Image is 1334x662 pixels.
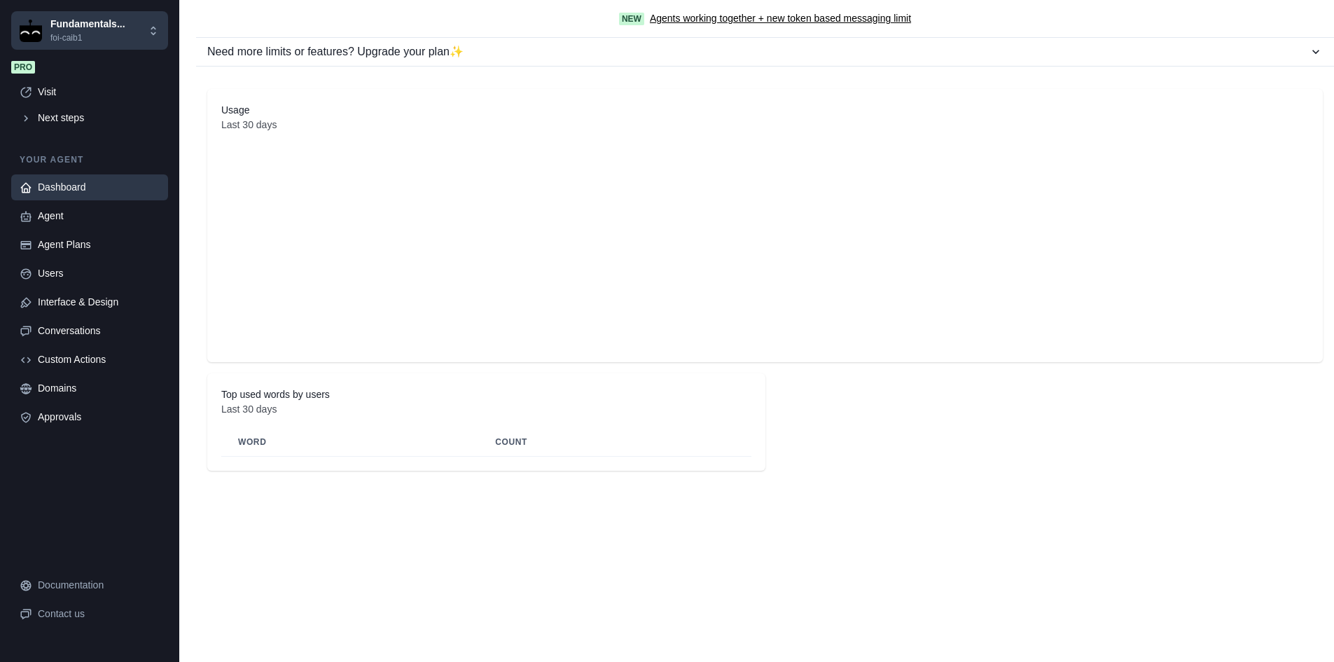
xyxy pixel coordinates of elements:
[38,209,160,223] div: Agent
[38,266,160,281] div: Users
[207,43,1309,60] div: Need more limits or features? Upgrade your plan ✨
[38,85,160,99] div: Visit
[38,352,160,367] div: Custom Actions
[619,13,644,25] span: New
[20,20,42,42] img: Chakra UI
[11,11,168,50] button: Chakra UIFundamentals...foi-caib1
[38,295,160,310] div: Interface & Design
[38,324,160,338] div: Conversations
[221,428,478,457] th: Word
[478,428,751,457] th: count
[221,402,751,417] dd: Last 30 days
[196,38,1334,66] button: Need more limits or features? Upgrade your plan✨
[50,32,125,44] p: foi-caib1
[38,237,160,252] div: Agent Plans
[38,607,160,621] div: Contact us
[11,153,168,166] p: Your agent
[38,410,160,425] div: Approvals
[38,111,160,125] div: Next steps
[221,118,1309,132] dd: Last 30 days
[38,381,160,396] div: Domains
[11,572,168,598] a: Documentation
[38,180,160,195] div: Dashboard
[11,61,35,74] span: Pro
[50,17,125,32] p: Fundamentals...
[221,103,1309,118] dt: Usage
[221,387,751,402] dt: Top used words by users
[650,11,911,26] a: Agents working together + new token based messaging limit
[38,578,160,593] div: Documentation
